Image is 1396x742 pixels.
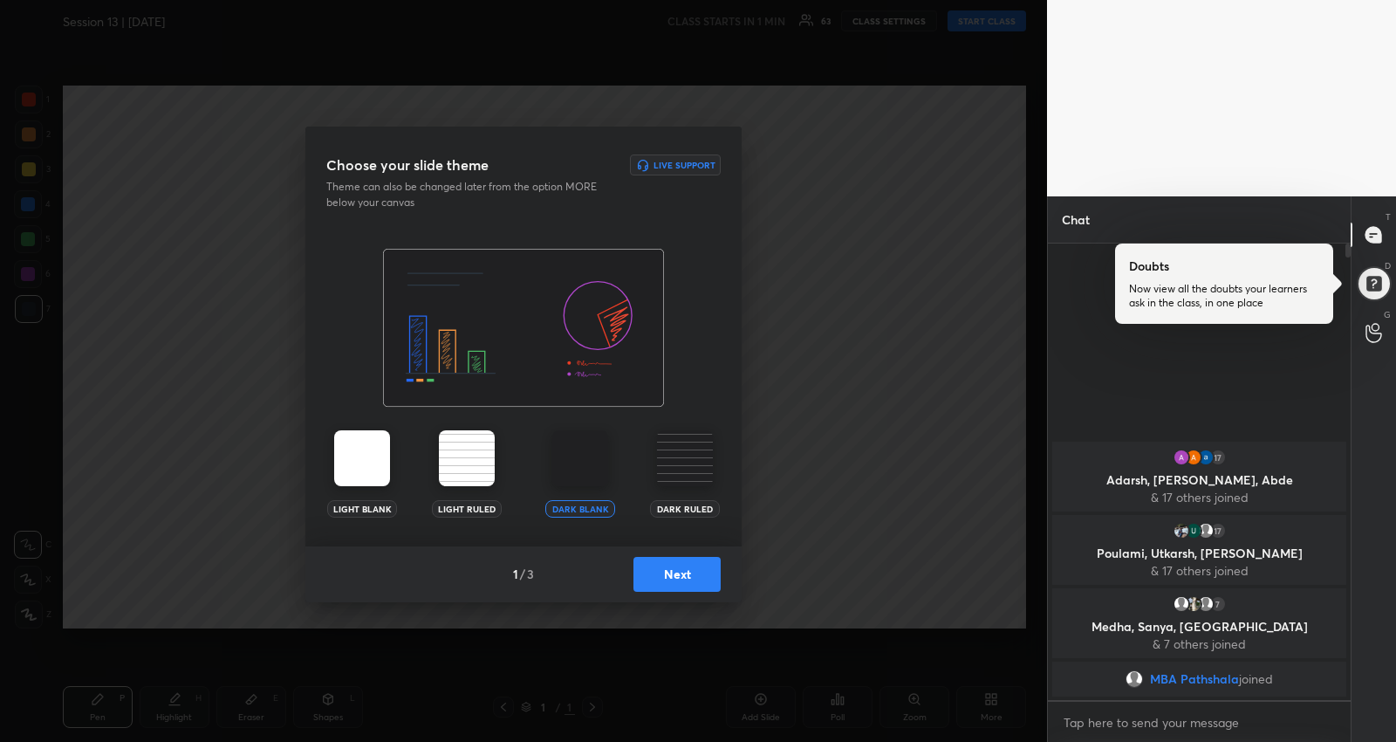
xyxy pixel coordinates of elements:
[1384,308,1391,321] p: G
[650,500,720,518] div: Dark Ruled
[1209,522,1227,539] div: 17
[1063,564,1336,578] p: & 17 others joined
[513,565,518,583] h4: 1
[552,430,608,486] img: darkTheme.aa1caeba.svg
[1063,637,1336,651] p: & 7 others joined
[1209,449,1227,466] div: 17
[545,500,615,518] div: Dark Blank
[654,161,715,169] h6: Live Support
[1239,672,1273,686] span: joined
[432,500,502,518] div: Light Ruled
[1197,449,1215,466] img: thumbnail.jpg
[439,430,495,486] img: lightRuledTheme.002cd57a.svg
[633,557,721,592] button: Next
[1197,522,1215,539] img: default.png
[1063,620,1336,634] p: Medha, Sanya, [GEOGRAPHIC_DATA]
[1048,438,1351,700] div: grid
[1185,449,1202,466] img: thumbnail.jpg
[1063,473,1336,487] p: Adarsh, [PERSON_NAME], Abde
[1126,670,1143,688] img: default.png
[1197,595,1215,613] img: default.png
[326,179,609,210] p: Theme can also be changed later from the option MORE below your canvas
[1185,595,1202,613] img: thumbnail.jpg
[527,565,534,583] h4: 3
[383,249,664,408] img: darkThemeBanner.f801bae7.svg
[1209,595,1227,613] div: 7
[1173,595,1190,613] img: default.png
[1063,546,1336,560] p: Poulami, Utkarsh, [PERSON_NAME]
[1150,672,1239,686] span: MBA Pathshala
[657,430,713,486] img: darkRuledTheme.359fb5fd.svg
[1185,522,1202,539] img: thumbnail.jpg
[520,565,525,583] h4: /
[1048,196,1104,243] p: Chat
[1386,210,1391,223] p: T
[1063,491,1336,505] p: & 17 others joined
[1173,449,1190,466] img: thumbnail.jpg
[1173,522,1190,539] img: thumbnail.jpg
[334,430,390,486] img: lightTheme.5bb83c5b.svg
[326,155,489,175] h3: Choose your slide theme
[1385,259,1391,272] p: D
[327,500,397,518] div: Light Blank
